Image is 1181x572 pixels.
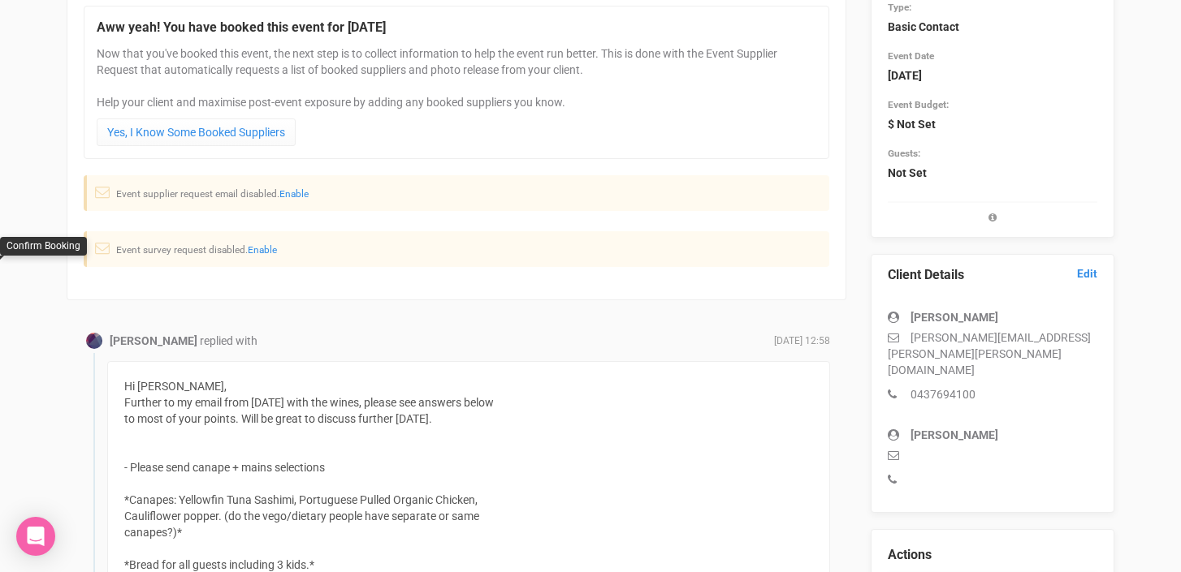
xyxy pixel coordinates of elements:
[279,188,309,200] a: Enable
[110,334,197,347] strong: [PERSON_NAME]
[888,329,1097,378] p: [PERSON_NAME][EMAIL_ADDRESS][PERSON_NAME][PERSON_NAME][DOMAIN_NAME]
[888,266,1097,285] legend: Client Details
[888,546,1097,565] legend: Actions
[1077,266,1097,282] a: Edit
[888,99,949,110] small: Event Budget:
[116,244,277,256] small: Event survey request disabled.
[888,386,1097,402] p: 0437694100
[774,334,830,348] span: [DATE] 12:58
[200,334,257,347] span: replied with
[86,333,102,349] img: Profile Image
[248,244,277,256] a: Enable
[116,188,309,200] small: Event supplier request email disabled.
[888,118,936,131] strong: $ Not Set
[16,517,55,556] div: Open Intercom Messenger
[888,20,959,33] strong: Basic Contact
[97,19,816,37] legend: Aww yeah! You have booked this event for [DATE]
[888,69,922,82] strong: [DATE]
[888,148,920,159] small: Guests:
[888,50,934,62] small: Event Date
[911,311,998,324] strong: [PERSON_NAME]
[911,428,998,441] strong: [PERSON_NAME]
[97,118,296,146] a: Yes, I Know Some Booked Suppliers
[888,2,911,13] small: Type:
[97,45,816,110] p: Now that you've booked this event, the next step is to collect information to help the event run ...
[888,166,927,179] strong: Not Set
